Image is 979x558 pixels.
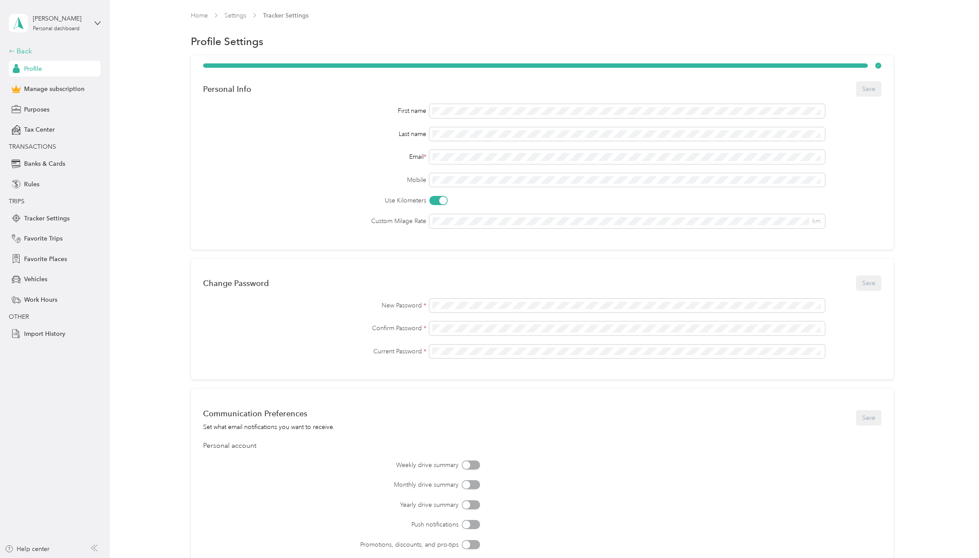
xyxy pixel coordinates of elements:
span: Tracker Settings [263,11,309,20]
div: Personal Info [203,84,251,94]
iframe: Everlance-gr Chat Button Frame [930,509,979,558]
label: Yearly drive summary [252,500,459,509]
span: Work Hours [24,295,57,304]
label: Monthly drive summary [252,480,459,489]
h1: Profile Settings [191,37,263,46]
div: Last name [203,129,426,139]
div: Personal dashboard [33,26,80,31]
div: First name [203,106,426,115]
div: [PERSON_NAME] [33,14,88,23]
span: TRANSACTIONS [9,143,56,150]
label: Mobile [203,175,426,185]
button: Help center [5,544,49,554]
a: Settings [225,12,246,19]
label: New Password [203,301,426,310]
label: Custom Milage Rate [203,216,426,226]
span: Banks & Cards [24,159,65,168]
span: TRIPS [9,198,25,205]
a: Home [191,12,208,19]
span: Rules [24,180,39,189]
div: Communication Preferences [203,409,335,418]
label: Promotions, discounts, and pro-tips [252,540,459,549]
label: Push notifications [252,520,459,529]
span: Favorite Places [24,255,67,264]
div: Email [203,152,426,161]
label: Weekly drive summary [252,460,459,470]
span: Import History [24,329,65,338]
span: Vehicles [24,275,47,284]
span: Favorite Trips [24,234,63,243]
label: Confirm Password [203,324,426,333]
div: Back [9,46,96,56]
span: Tax Center [24,125,55,134]
label: Current Password [203,347,426,356]
div: Change Password [203,279,269,288]
span: Manage subscription [24,84,84,94]
div: Set what email notifications you want to receive. [203,422,335,432]
span: OTHER [9,313,29,321]
span: Purposes [24,105,49,114]
div: Personal account [203,441,881,451]
span: Tracker Settings [24,214,70,223]
span: Profile [24,64,42,73]
span: km [812,217,821,225]
label: Use Kilometers [203,196,426,205]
